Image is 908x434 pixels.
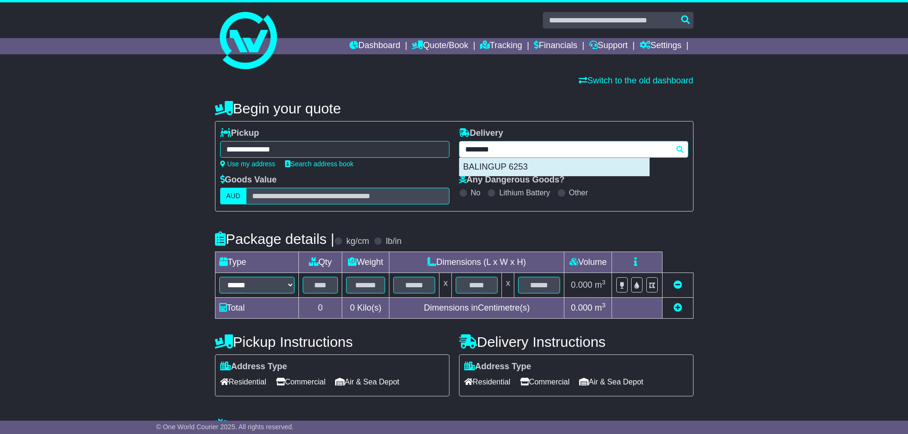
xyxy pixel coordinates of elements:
[595,280,606,290] span: m
[459,128,503,139] label: Delivery
[571,280,592,290] span: 0.000
[220,188,247,204] label: AUD
[471,188,480,197] label: No
[298,252,342,273] td: Qty
[459,175,565,185] label: Any Dangerous Goods?
[215,298,298,319] td: Total
[220,362,287,372] label: Address Type
[215,418,694,434] h4: Warranty & Insurance
[464,374,510,389] span: Residential
[349,38,400,54] a: Dashboard
[464,362,531,372] label: Address Type
[276,374,326,389] span: Commercial
[595,303,606,313] span: m
[499,188,550,197] label: Lithium Battery
[640,38,682,54] a: Settings
[602,279,606,286] sup: 3
[439,273,452,298] td: x
[342,298,389,319] td: Kilo(s)
[602,302,606,309] sup: 3
[480,38,522,54] a: Tracking
[342,252,389,273] td: Weight
[502,273,514,298] td: x
[298,298,342,319] td: 0
[389,252,564,273] td: Dimensions (L x W x H)
[520,374,570,389] span: Commercial
[220,128,259,139] label: Pickup
[459,141,688,158] typeahead: Please provide city
[156,423,294,431] span: © One World Courier 2025. All rights reserved.
[335,374,399,389] span: Air & Sea Depot
[534,38,577,54] a: Financials
[571,303,592,313] span: 0.000
[459,334,694,350] h4: Delivery Instructions
[346,236,369,247] label: kg/cm
[386,236,401,247] label: lb/in
[285,160,354,168] a: Search address book
[389,298,564,319] td: Dimensions in Centimetre(s)
[220,175,277,185] label: Goods Value
[579,374,643,389] span: Air & Sea Depot
[220,374,266,389] span: Residential
[459,158,649,176] div: BALINGUP 6253
[220,160,275,168] a: Use my address
[564,252,612,273] td: Volume
[569,188,588,197] label: Other
[673,280,682,290] a: Remove this item
[673,303,682,313] a: Add new item
[215,334,449,350] h4: Pickup Instructions
[215,101,694,116] h4: Begin your quote
[412,38,468,54] a: Quote/Book
[215,231,335,247] h4: Package details |
[579,76,693,85] a: Switch to the old dashboard
[589,38,628,54] a: Support
[350,303,355,313] span: 0
[215,252,298,273] td: Type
